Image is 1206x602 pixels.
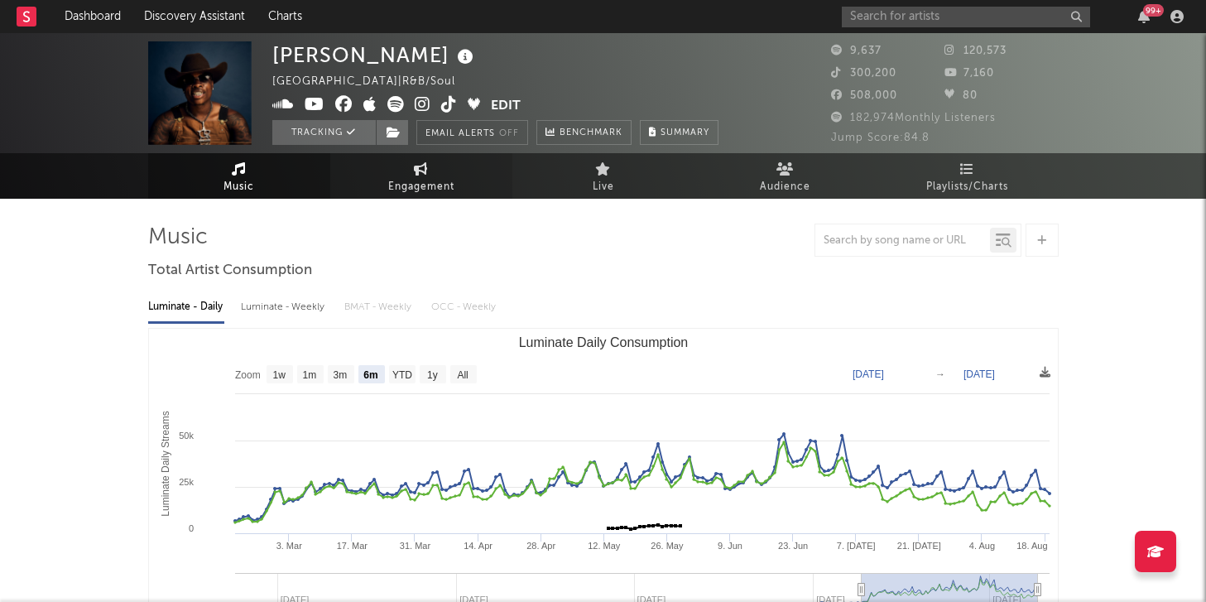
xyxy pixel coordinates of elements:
em: Off [499,129,519,138]
text: 1w [272,369,286,381]
text: [DATE] [963,368,995,380]
a: Benchmark [536,120,632,145]
text: 25k [179,477,194,487]
span: Playlists/Charts [926,177,1008,197]
text: Luminate Daily Streams [159,411,171,516]
span: 9,637 [831,46,882,56]
span: 300,200 [831,68,896,79]
text: 4. Aug [968,541,994,551]
span: Summary [661,128,709,137]
button: Summary [640,120,718,145]
a: Audience [694,153,877,199]
text: [DATE] [853,368,884,380]
button: Tracking [272,120,376,145]
text: Zoom [235,369,261,381]
text: 26. May [651,541,684,551]
span: Live [593,177,614,197]
text: All [457,369,468,381]
a: Live [512,153,694,199]
text: 0 [188,523,193,533]
text: → [935,368,945,380]
text: 23. Jun [778,541,808,551]
span: 120,573 [944,46,1007,56]
text: 1y [427,369,438,381]
span: 7,160 [944,68,994,79]
a: Music [148,153,330,199]
text: 6m [363,369,377,381]
text: 28. Apr [526,541,555,551]
span: Benchmark [560,123,622,143]
button: 99+ [1138,10,1150,23]
span: Total Artist Consumption [148,261,312,281]
text: Luminate Daily Consumption [518,335,688,349]
div: Luminate - Daily [148,293,224,321]
a: Playlists/Charts [877,153,1059,199]
span: Jump Score: 84.8 [831,132,930,143]
button: Email AlertsOff [416,120,528,145]
input: Search by song name or URL [815,234,990,248]
text: 31. Mar [399,541,430,551]
text: 1m [302,369,316,381]
text: 21. [DATE] [896,541,940,551]
span: 508,000 [831,90,897,101]
text: YTD [392,369,411,381]
div: Luminate - Weekly [241,293,328,321]
span: Music [223,177,254,197]
div: [GEOGRAPHIC_DATA] | R&B/Soul [272,72,474,92]
text: 3. Mar [276,541,302,551]
text: 7. [DATE] [836,541,875,551]
div: [PERSON_NAME] [272,41,478,69]
span: Audience [760,177,810,197]
text: 50k [179,431,194,441]
div: 99 + [1143,4,1164,17]
span: 80 [944,90,978,101]
text: 14. Apr [464,541,492,551]
a: Engagement [330,153,512,199]
text: 17. Mar [336,541,368,551]
span: 182,974 Monthly Listeners [831,113,996,123]
span: Engagement [388,177,454,197]
text: 3m [333,369,347,381]
button: Edit [491,96,521,117]
text: 9. Jun [718,541,742,551]
input: Search for artists [842,7,1090,27]
text: 12. May [588,541,621,551]
text: 18. Aug [1016,541,1047,551]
